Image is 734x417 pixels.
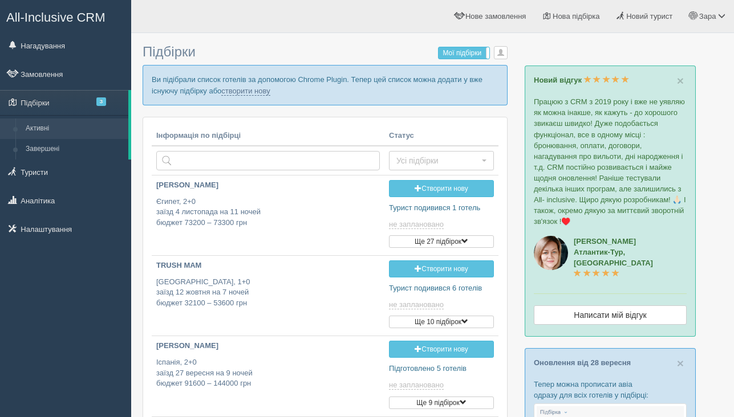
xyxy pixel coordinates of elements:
[389,260,494,277] a: Створити нову
[389,381,446,390] a: не заплановано
[21,118,128,139] a: Активні
[465,12,526,21] span: Нове замовлення
[21,139,128,160] a: Завершені
[143,65,508,105] p: Ви підібрали список готелів за допомогою Chrome Plugin. Тепер цей список можна додати у вже існую...
[384,126,498,146] th: Статус
[156,151,380,170] input: Пошук за країною або туристом
[677,357,684,369] button: Close
[152,336,384,398] a: [PERSON_NAME] Іспанія, 2+0заїзд 27 вересня на 9 ночейбюджет 91600 – 144000 грн
[221,87,270,96] a: створити нову
[626,12,672,21] span: Новий турист
[389,203,494,214] p: Турист подивився 1 готель
[156,260,380,271] p: TRUSH MAM
[1,1,131,32] a: All-Inclusive CRM
[389,235,494,248] button: Ще 27 підбірок
[389,220,446,229] a: не заплановано
[156,357,380,389] p: Іспанія, 2+0 заїзд 27 вересня на 9 ночей бюджет 91600 – 144000 грн
[389,180,494,197] a: Створити нову
[396,155,479,166] span: Усі підбірки
[534,236,568,270] img: aicrm_2143.jpg
[96,97,106,106] span: 3
[699,12,716,21] span: Зара
[6,10,106,24] span: All-Inclusive CRM
[677,75,684,87] button: Close
[534,305,687,325] a: Написати мій відгук
[389,283,494,294] p: Турист подивився 6 готелів
[534,96,687,227] p: Працюю з CRM з 2019 року і вже не уявляю як можна інакше, як кажуть - до хорошого звикаєш швидко!...
[574,237,653,278] a: [PERSON_NAME]Атлантик-Тур, [GEOGRAPHIC_DATA]
[677,74,684,87] span: ×
[152,256,384,318] a: TRUSH MAM [GEOGRAPHIC_DATA], 1+0заїзд 12 жовтня на 7 ночейбюджет 32100 – 53600 грн
[389,341,494,358] a: Створити нову
[389,220,444,229] span: не заплановано
[389,300,444,309] span: не заплановано
[389,396,494,409] button: Ще 9 підбірок
[389,363,494,374] p: Підготовлено 5 готелів
[389,151,494,170] button: Усі підбірки
[156,197,380,228] p: Єгипет, 2+0 заїзд 4 листопада на 11 ночей бюджет 73200 – 73300 грн
[156,180,380,191] p: [PERSON_NAME]
[156,277,380,309] p: [GEOGRAPHIC_DATA], 1+0 заїзд 12 жовтня на 7 ночей бюджет 32100 – 53600 грн
[553,12,600,21] span: Нова підбірка
[534,358,631,367] a: Оновлення від 28 вересня
[389,300,446,309] a: не заплановано
[677,357,684,370] span: ×
[389,316,494,328] button: Ще 10 підбірок
[389,381,444,390] span: не заплановано
[439,47,489,59] label: Мої підбірки
[156,341,380,351] p: [PERSON_NAME]
[152,175,384,238] a: [PERSON_NAME] Єгипет, 2+0заїзд 4 листопада на 11 ночейбюджет 73200 – 73300 грн
[534,76,629,84] a: Новий відгук
[143,44,196,59] span: Підбірки
[152,126,384,146] th: Інформація по підбірці
[534,379,687,400] p: Тепер можна прописати авіа одразу для всіх готелів у підбірці:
